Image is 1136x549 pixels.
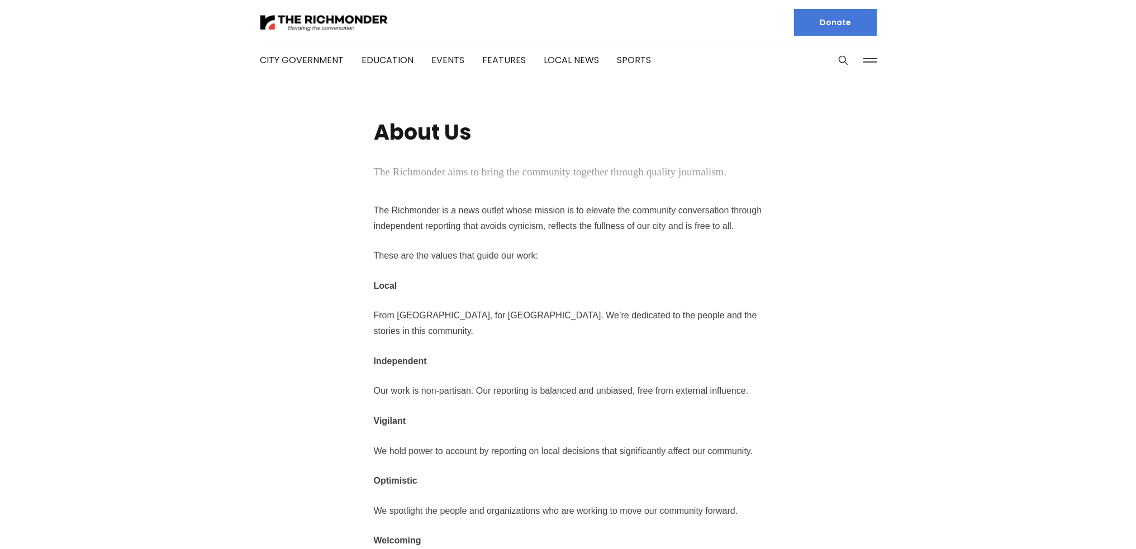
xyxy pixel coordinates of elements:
[544,54,599,66] a: Local News
[374,281,397,290] strong: Local
[374,476,417,485] strong: Optimistic
[260,54,344,66] a: City Government
[374,308,763,339] p: From [GEOGRAPHIC_DATA], for [GEOGRAPHIC_DATA]. We’re dedicated to the people and the stories in t...
[374,121,472,144] h1: About Us
[374,443,763,459] p: We hold power to account by reporting on local decisions that significantly affect our community.
[374,503,763,519] p: We spotlight the people and organizations who are working to move our community forward.
[617,54,651,66] a: Sports
[482,54,526,66] a: Features
[374,416,406,426] strong: Vigilant
[260,13,388,32] img: The Richmonder
[374,536,421,545] strong: Welcoming
[362,54,413,66] a: Education
[431,54,464,66] a: Events
[835,52,852,69] button: Search this site
[374,383,763,399] p: Our work is non-partisan. Our reporting is balanced and unbiased, free from external influence.
[1042,494,1136,549] iframe: portal-trigger
[374,356,427,366] strong: Independent
[374,203,763,234] p: The Richmonder is a news outlet whose mission is to elevate the community conversation through in...
[374,248,763,264] p: These are the values that guide our work:
[794,9,877,36] a: Donate
[374,164,727,180] p: The Richmonder aims to bring the community together through quality journalism.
